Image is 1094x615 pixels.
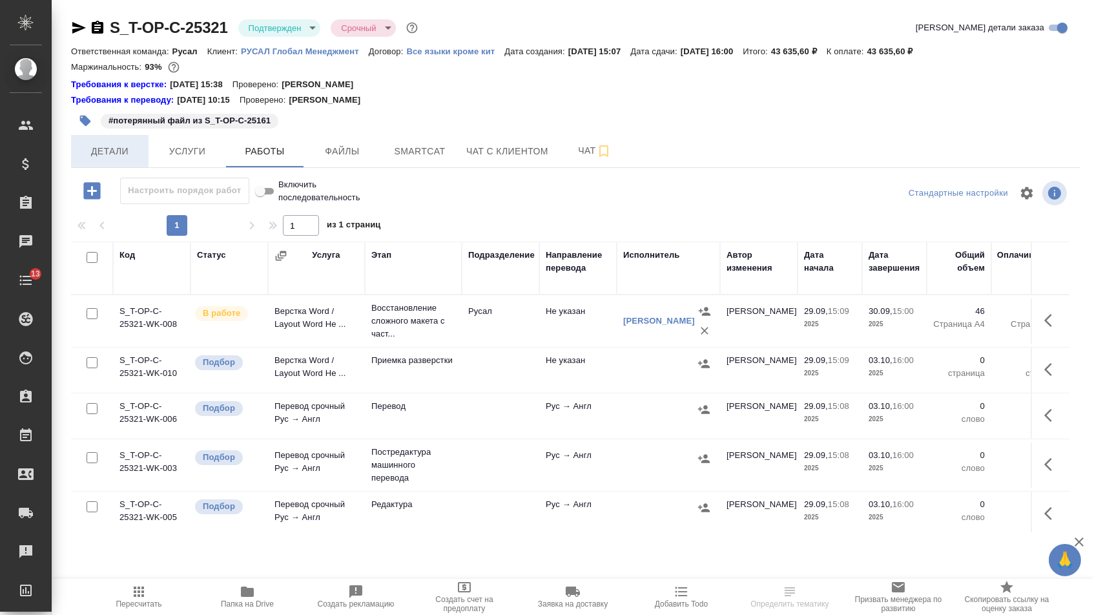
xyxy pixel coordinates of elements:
[268,393,365,439] td: Перевод срочный Рус → Англ
[869,413,920,426] p: 2025
[1037,305,1068,336] button: Здесь прячутся важные кнопки
[311,143,373,160] span: Файлы
[371,498,455,511] p: Редактура
[268,298,365,344] td: Верстка Word / Layout Word Не ...
[241,47,369,56] p: РУСАЛ Глобал Менеджмент
[194,449,262,466] div: Можно подбирать исполнителей
[71,47,172,56] p: Ответственная команда:
[221,599,274,609] span: Папка на Drive
[546,249,610,275] div: Направление перевода
[312,249,340,262] div: Услуга
[108,114,271,127] p: #потерянный файл из S_T-OP-C-25161
[893,401,914,411] p: 16:00
[720,443,798,488] td: [PERSON_NAME]
[268,348,365,393] td: Верстка Word / Layout Word Не ...
[771,47,827,56] p: 43 635,60 ₽
[893,499,914,509] p: 16:00
[369,47,407,56] p: Договор:
[1042,181,1069,205] span: Посмотреть информацию
[468,249,535,262] div: Подразделение
[694,354,714,373] button: Назначить
[804,355,828,365] p: 29.09,
[720,393,798,439] td: [PERSON_NAME]
[371,354,455,367] p: Приемка разверстки
[165,59,182,76] button: 2658.80 RUB;
[268,443,365,488] td: Перевод срочный Рус → Англ
[627,579,736,615] button: Добавить Todo
[3,264,48,297] a: 13
[268,492,365,537] td: Перевод срочный Рус → Англ
[331,19,395,37] div: Подтвержден
[240,94,289,107] p: Проверено:
[418,595,511,613] span: Создать счет на предоплату
[869,462,920,475] p: 2025
[933,400,985,413] p: 0
[289,94,370,107] p: [PERSON_NAME]
[371,249,391,262] div: Этап
[371,400,455,413] p: Перевод
[720,348,798,393] td: [PERSON_NAME]
[504,47,568,56] p: Дата создания:
[99,114,280,125] span: потерянный файл из S_T-OP-C-25161
[998,400,1062,413] p: 0
[539,348,617,393] td: Не указан
[869,355,893,365] p: 03.10,
[720,298,798,344] td: [PERSON_NAME]
[1037,400,1068,431] button: Здесь прячутся важные кнопки
[804,450,828,460] p: 29.09,
[844,579,953,615] button: Призвать менеджера по развитию
[539,393,617,439] td: Рус → Англ
[933,511,985,524] p: слово
[278,178,393,204] span: Включить последовательность
[274,249,287,262] button: Сгруппировать
[623,316,695,326] a: [PERSON_NAME]
[893,355,914,365] p: 16:00
[869,499,893,509] p: 03.10,
[1049,544,1081,576] button: 🙏
[804,249,856,275] div: Дата начала
[410,579,519,615] button: Создать счет на предоплату
[694,449,714,468] button: Назначить
[371,302,455,340] p: Восстановление сложного макета с част...
[564,143,626,159] span: Чат
[1037,354,1068,385] button: Здесь прячутся важные кнопки
[933,354,985,367] p: 0
[337,23,380,34] button: Срочный
[852,595,945,613] span: Призвать менеджера по развитию
[720,492,798,537] td: [PERSON_NAME]
[596,143,612,159] svg: Подписаться
[71,62,145,72] p: Маржинальность:
[145,62,165,72] p: 93%
[828,306,849,316] p: 15:09
[869,318,920,331] p: 2025
[1037,449,1068,480] button: Здесь прячутся важные кнопки
[318,599,395,609] span: Создать рекламацию
[238,19,321,37] div: Подтвержден
[539,492,617,537] td: Рус → Англ
[694,400,714,419] button: Назначить
[933,318,985,331] p: Страница А4
[905,183,1011,203] div: split button
[998,305,1062,318] p: 46
[71,20,87,36] button: Скопировать ссылку для ЯМессенджера
[695,321,714,340] button: Удалить
[71,94,177,107] a: Требования к переводу:
[71,78,170,91] a: Требования к верстке:
[804,367,856,380] p: 2025
[172,47,207,56] p: Русал
[694,498,714,517] button: Назначить
[203,402,235,415] p: Подбор
[113,298,191,344] td: S_T-OP-C-25321-WK-008
[827,47,867,56] p: К оплате:
[933,367,985,380] p: страница
[116,599,162,609] span: Пересчитать
[998,498,1062,511] p: 0
[998,449,1062,462] p: 0
[933,249,985,275] div: Общий объем
[177,94,240,107] p: [DATE] 10:15
[568,47,631,56] p: [DATE] 15:07
[23,267,48,280] span: 13
[869,450,893,460] p: 03.10,
[406,47,504,56] p: Все языки кроме кит
[623,249,680,262] div: Исполнитель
